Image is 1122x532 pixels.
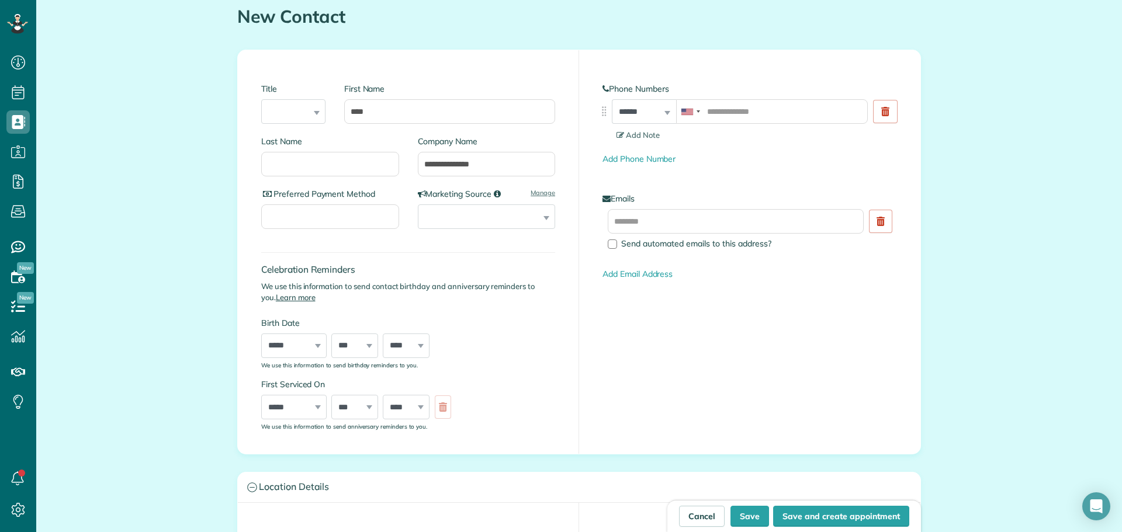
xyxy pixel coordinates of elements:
button: Save [730,506,769,527]
img: drag_indicator-119b368615184ecde3eda3c64c821f6cf29d3e2b97b89ee44bc31753036683e5.png [598,105,610,117]
label: Company Name [418,135,556,147]
a: Manage [531,188,555,197]
label: Preferred Payment Method [261,188,399,200]
label: Birth Date [261,317,457,329]
div: Open Intercom Messenger [1082,492,1110,520]
sub: We use this information to send anniversary reminders to you. [261,423,427,430]
label: Title [261,83,325,95]
span: Add Note [617,130,660,140]
label: Phone Numbers [602,83,897,95]
a: Location Details [238,472,920,502]
sub: We use this information to send birthday reminders to you. [261,361,418,368]
span: New [17,292,34,304]
label: Last Name [261,135,399,147]
span: New [17,262,34,274]
a: Add Email Address [602,269,673,279]
label: Emails [602,193,897,204]
div: United States: +1 [677,100,704,123]
a: Learn more [276,293,316,302]
label: First Serviced On [261,378,457,390]
button: Save and create appointment [773,506,909,527]
h4: Celebration Reminders [261,265,555,274]
a: Add Phone Number [602,154,676,164]
a: Cancel [679,506,725,527]
h1: New Contact [237,7,921,26]
label: First Name [344,83,555,95]
span: Send automated emails to this address? [621,238,771,249]
p: We use this information to send contact birthday and anniversary reminders to you. [261,281,555,303]
label: Marketing Source [418,188,556,200]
